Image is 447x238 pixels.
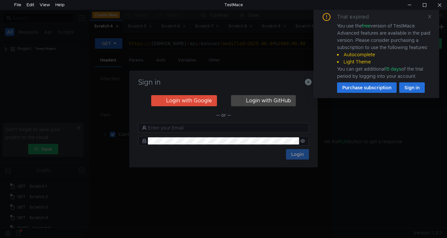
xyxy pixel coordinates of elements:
button: Login with GitHub [231,95,296,106]
input: Enter your Email [148,124,305,131]
div: You can get additional of the trial period by logging into your account. [337,65,431,80]
button: Login with Google [151,95,217,106]
li: Light Theme [337,58,431,65]
span: 15 days [385,66,401,72]
div: You use the version of TestMace. Advanced features are available in the paid version. Please cons... [337,22,431,80]
span: free [362,23,370,29]
div: — or — [138,111,309,119]
button: Purchase subscription [337,82,397,93]
h3: Sign in [137,78,310,86]
li: Autocomplete [337,51,431,58]
div: Trial expired [337,13,377,21]
button: Sign in [399,82,425,93]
